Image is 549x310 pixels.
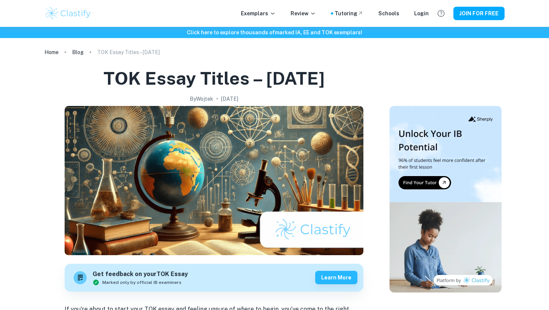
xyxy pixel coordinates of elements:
[72,47,84,57] a: Blog
[241,9,276,18] p: Exemplars
[335,9,363,18] a: Tutoring
[414,9,429,18] a: Login
[44,47,59,57] a: Home
[435,7,447,20] button: Help and Feedback
[453,7,505,20] button: JOIN FOR FREE
[65,106,363,255] img: TOK Essay Titles – May 2025 cover image
[44,6,92,21] img: Clastify logo
[378,9,399,18] a: Schools
[221,95,238,103] h2: [DATE]
[97,48,160,56] p: TOK Essay Titles – [DATE]
[291,9,316,18] p: Review
[103,66,325,90] h1: TOK Essay Titles – [DATE]
[1,28,548,37] h6: Click here to explore thousands of marked IA, EE and TOK exemplars !
[65,264,363,292] a: Get feedback on yourTOK EssayMarked only by official IB examinersLearn more
[190,95,213,103] h2: By Wojtek
[315,271,357,284] button: Learn more
[102,279,182,286] span: Marked only by official IB examiners
[216,95,218,103] p: •
[93,270,188,279] h6: Get feedback on your TOK Essay
[390,106,502,292] img: Thumbnail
